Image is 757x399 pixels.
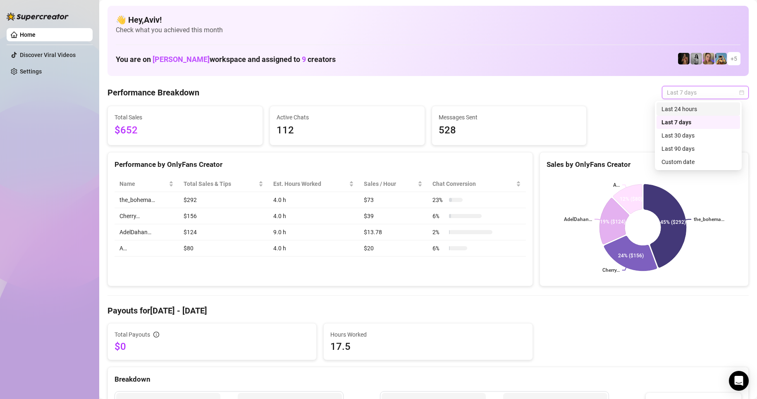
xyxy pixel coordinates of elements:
[731,54,737,63] span: + 5
[661,131,735,140] div: Last 30 days
[116,26,740,35] span: Check what you achieved this month
[432,179,514,188] span: Chat Conversion
[547,159,742,170] div: Sales by OnlyFans Creator
[432,228,446,237] span: 2 %
[330,340,525,353] span: 17.5
[107,87,199,98] h4: Performance Breakdown
[657,142,740,155] div: Last 90 days
[116,55,336,64] h1: You are on workspace and assigned to creators
[694,216,724,222] text: the_bohema…
[268,240,359,256] td: 4.0 h
[115,340,310,353] span: $0
[703,53,714,64] img: Cherry
[564,216,592,222] text: AdelDahan…
[179,192,269,208] td: $292
[661,144,735,153] div: Last 90 days
[657,102,740,116] div: Last 24 hours
[115,159,526,170] div: Performance by OnlyFans Creator
[613,182,620,188] text: A…
[184,179,257,188] span: Total Sales & Tips
[115,123,256,138] span: $652
[359,208,427,224] td: $39
[107,305,749,316] h4: Payouts for [DATE] - [DATE]
[179,224,269,240] td: $124
[179,208,269,224] td: $156
[115,224,179,240] td: AdelDahan…
[739,90,744,95] span: calendar
[268,208,359,224] td: 4.0 h
[657,155,740,169] div: Custom date
[330,330,525,339] span: Hours Worked
[273,179,347,188] div: Est. Hours Worked
[153,332,159,337] span: info-circle
[7,12,69,21] img: logo-BBDzfeDw.svg
[678,53,690,64] img: the_bohema
[20,68,42,75] a: Settings
[359,176,427,192] th: Sales / Hour
[115,176,179,192] th: Name
[277,113,418,122] span: Active Chats
[268,192,359,208] td: 4.0 h
[302,55,306,64] span: 9
[115,208,179,224] td: Cherry…
[657,116,740,129] div: Last 7 days
[439,123,580,138] span: 528
[359,240,427,256] td: $20
[667,86,744,99] span: Last 7 days
[661,118,735,127] div: Last 7 days
[115,374,742,385] div: Breakdown
[116,14,740,26] h4: 👋 Hey, Aviv !
[602,268,620,273] text: Cherry…
[359,224,427,240] td: $13.78
[268,224,359,240] td: 9.0 h
[432,195,446,204] span: 23 %
[20,52,76,58] a: Discover Viral Videos
[179,176,269,192] th: Total Sales & Tips
[153,55,210,64] span: [PERSON_NAME]
[439,113,580,122] span: Messages Sent
[432,244,446,253] span: 6 %
[715,53,727,64] img: Babydanix
[277,123,418,138] span: 112
[432,211,446,221] span: 6 %
[115,240,179,256] td: A…
[657,129,740,142] div: Last 30 days
[427,176,525,192] th: Chat Conversion
[115,192,179,208] td: the_bohema…
[359,192,427,208] td: $73
[115,330,150,339] span: Total Payouts
[364,179,416,188] span: Sales / Hour
[115,113,256,122] span: Total Sales
[119,179,167,188] span: Name
[661,104,735,114] div: Last 24 hours
[729,371,749,391] div: Open Intercom Messenger
[179,240,269,256] td: $80
[690,53,702,64] img: A
[661,157,735,166] div: Custom date
[20,31,36,38] a: Home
